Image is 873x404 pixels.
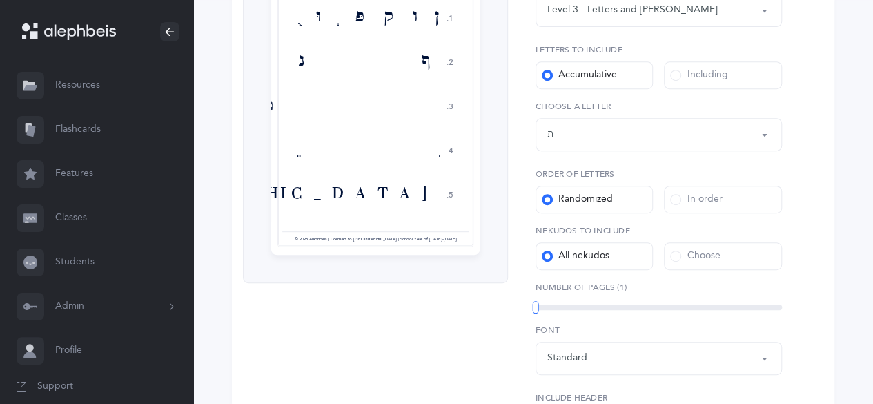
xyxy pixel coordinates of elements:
button: ת [536,118,782,151]
label: Include Header [536,392,782,404]
span: Support [37,380,73,394]
div: In order [670,193,722,206]
div: ת [547,127,553,142]
label: Font [536,324,782,336]
label: Order of letters [536,168,782,180]
label: Number of Pages (1) [536,281,782,294]
label: Letters to include [536,44,782,56]
div: All nekudos [542,249,609,263]
div: Randomized [542,193,613,206]
button: Standard [536,342,782,375]
div: Accumulative [542,68,617,82]
div: Choose [670,249,720,263]
div: Level 3 - Letters and [PERSON_NAME] [547,3,718,17]
div: Including [670,68,727,82]
label: Nekudos to include [536,224,782,237]
div: Standard [547,351,587,365]
label: Choose a letter [536,100,782,113]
